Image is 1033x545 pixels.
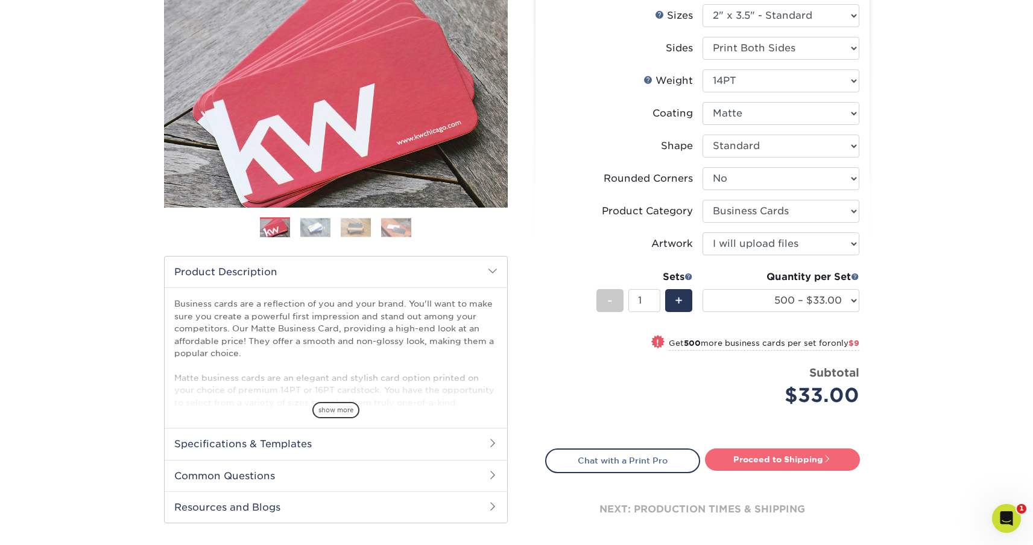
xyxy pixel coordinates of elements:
span: - [607,292,613,310]
h2: Product Description [165,257,507,287]
img: Business Cards 03 [341,218,371,237]
iframe: Intercom live chat [992,504,1021,533]
span: + [675,292,683,310]
strong: Subtotal [809,366,859,379]
div: $33.00 [712,381,859,410]
strong: 500 [684,339,701,348]
p: Business cards are a reflection of you and your brand. You'll want to make sure you create a powe... [174,298,498,470]
a: Chat with a Print Pro [545,448,700,473]
div: Artwork [651,237,693,251]
a: Proceed to Shipping [705,448,860,470]
h2: Resources and Blogs [165,491,507,523]
small: Get more business cards per set for [669,339,859,351]
span: $9 [848,339,859,348]
div: Sets [596,270,693,284]
span: ! [656,336,659,349]
span: only [831,339,859,348]
img: Business Cards 04 [381,218,411,237]
div: Quantity per Set [703,270,859,284]
img: Business Cards 01 [260,213,290,243]
div: Coating [652,106,693,121]
span: 1 [1017,504,1026,514]
span: show more [312,402,359,418]
h2: Common Questions [165,460,507,491]
div: Rounded Corners [604,171,693,186]
div: Sides [666,41,693,56]
div: Sizes [655,8,693,23]
h2: Specifications & Templates [165,428,507,459]
div: Product Category [602,204,693,218]
div: Weight [643,74,693,88]
div: Shape [661,139,693,153]
img: Business Cards 02 [300,218,330,237]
